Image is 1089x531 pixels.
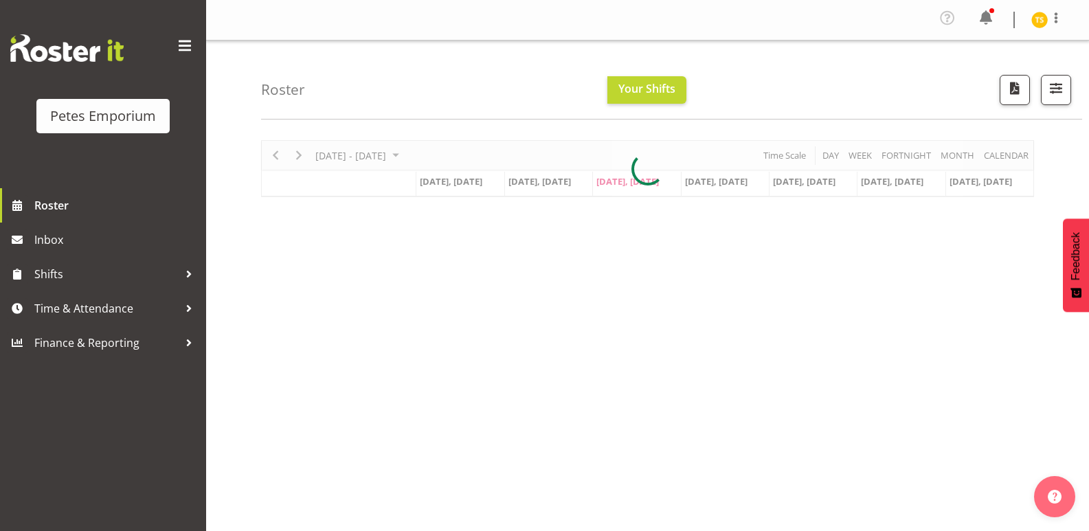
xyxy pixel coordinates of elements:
[261,82,305,98] h4: Roster
[34,264,179,284] span: Shifts
[1000,75,1030,105] button: Download a PDF of the roster according to the set date range.
[50,106,156,126] div: Petes Emporium
[618,81,675,96] span: Your Shifts
[1070,232,1082,280] span: Feedback
[1041,75,1071,105] button: Filter Shifts
[34,229,199,250] span: Inbox
[10,34,124,62] img: Rosterit website logo
[34,298,179,319] span: Time & Attendance
[34,195,199,216] span: Roster
[34,332,179,353] span: Finance & Reporting
[1031,12,1048,28] img: tamara-straker11292.jpg
[607,76,686,104] button: Your Shifts
[1063,218,1089,312] button: Feedback - Show survey
[1048,490,1062,504] img: help-xxl-2.png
